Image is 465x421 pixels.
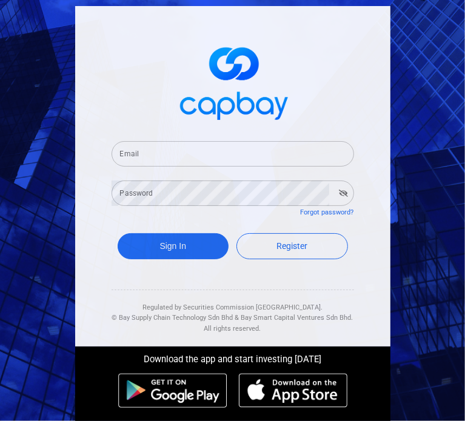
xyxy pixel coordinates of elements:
img: logo [172,36,293,127]
a: Register [236,233,348,259]
button: Sign In [118,233,229,259]
span: © Bay Supply Chain Technology Sdn Bhd [112,314,233,322]
img: android [118,373,227,408]
span: Bay Smart Capital Ventures Sdn Bhd. [241,314,353,322]
span: Register [276,241,307,251]
div: Download the app and start investing [DATE] [66,346,400,367]
div: Regulated by Securities Commission [GEOGRAPHIC_DATA]. & All rights reserved. [112,290,354,334]
a: Forgot password? [301,208,354,216]
img: ios [239,373,347,408]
